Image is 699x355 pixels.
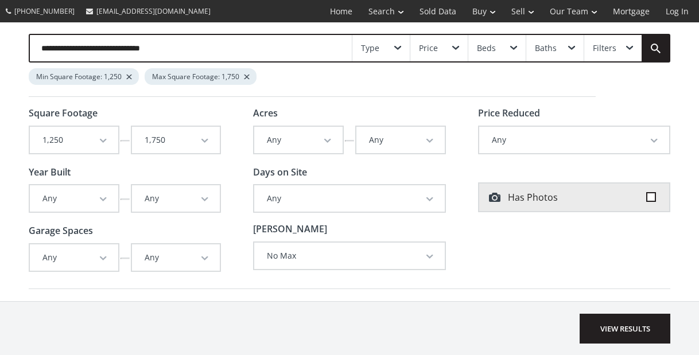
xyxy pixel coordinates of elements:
button: Any [479,127,669,153]
div: Max Square Footage: 1,750 [145,68,257,85]
h4: Acres [253,108,445,119]
div: Type [361,44,379,52]
h4: Price Reduced [478,108,670,119]
div: Beds [477,44,496,52]
h4: Deal Ratings [29,295,670,317]
button: View Results [580,314,670,344]
button: 1,250 [30,127,118,153]
h4: [PERSON_NAME] [253,224,445,235]
button: Any [30,244,118,271]
button: No Max [254,243,444,269]
h4: Garage Spaces [29,226,221,236]
label: Has Photos [478,182,670,212]
div: Filters [593,44,616,52]
button: Any [254,127,343,153]
button: 1,750 [132,127,220,153]
button: Any [254,185,444,212]
a: [EMAIL_ADDRESS][DOMAIN_NAME] [80,1,216,22]
h4: Year Built [29,167,221,178]
span: [PHONE_NUMBER] [14,6,75,16]
button: Any [132,185,220,212]
div: Baths [535,44,557,52]
div: Min Square Footage: 1,250 [29,68,139,85]
span: [EMAIL_ADDRESS][DOMAIN_NAME] [96,6,211,16]
button: Any [30,185,118,212]
h4: Square Footage [29,108,221,119]
button: Any [132,244,220,271]
button: Any [356,127,445,153]
h4: Days on Site [253,167,445,178]
div: Price [419,44,438,52]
